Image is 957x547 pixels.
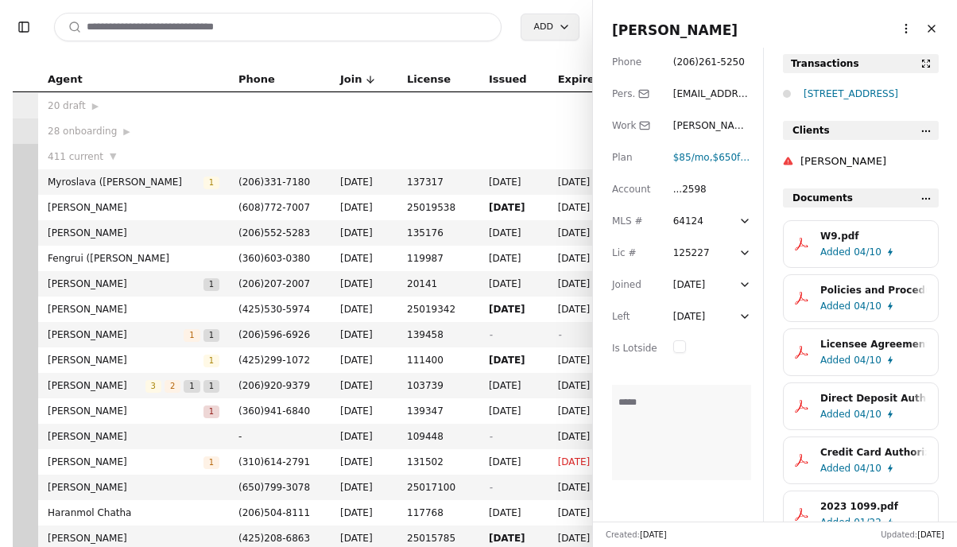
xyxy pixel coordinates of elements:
[203,276,219,292] button: 1
[238,507,310,518] span: ( 206 ) 504 - 8111
[238,304,310,315] span: ( 425 ) 530 - 5974
[612,181,657,197] div: Account
[854,460,881,476] span: 04/10
[238,177,310,188] span: ( 206 ) 331 - 7180
[48,327,184,343] span: [PERSON_NAME]
[783,382,939,430] button: Direct Deposit Authorization.pdfAdded04/10
[48,403,203,419] span: [PERSON_NAME]
[673,181,707,197] div: ...2598
[820,228,927,244] div: W9.pdf
[612,22,738,38] span: [PERSON_NAME]
[407,505,470,521] span: 117768
[783,274,939,322] button: Policies and Procedures.pdfAdded04/10
[791,56,859,72] div: Transactions
[558,225,614,241] span: [DATE]
[489,301,539,317] span: [DATE]
[612,213,657,229] div: MLS #
[489,454,539,470] span: [DATE]
[48,123,219,139] div: 28 onboarding
[792,190,853,206] span: Documents
[184,380,200,393] span: 1
[612,245,657,261] div: Lic #
[489,276,539,292] span: [DATE]
[606,529,667,541] div: Created:
[48,98,219,114] div: 20 draft
[713,152,753,163] span: $650 fee
[558,530,614,546] span: [DATE]
[340,403,388,419] span: [DATE]
[340,327,388,343] span: [DATE]
[854,514,881,530] span: 01/22
[407,530,470,546] span: 25015785
[407,403,470,419] span: 139347
[673,88,750,131] span: [EMAIL_ADDRESS][DOMAIN_NAME]
[881,529,944,541] div: Updated:
[612,86,657,102] div: Pers.
[48,149,103,165] span: 411 current
[238,482,310,493] span: ( 650 ) 799 - 3078
[48,200,219,215] span: [PERSON_NAME]
[340,479,388,495] span: [DATE]
[407,225,470,241] span: 135176
[238,227,310,239] span: ( 206 ) 552 - 5283
[783,491,939,538] button: 2023 1099.pdfAdded01/22
[238,202,310,213] span: ( 608 ) 772 - 7007
[238,253,310,264] span: ( 360 ) 603 - 0380
[48,352,203,368] span: [PERSON_NAME]
[203,329,219,342] span: 1
[489,71,527,88] span: Issued
[558,505,614,521] span: [DATE]
[340,505,388,521] span: [DATE]
[673,245,710,261] div: 125227
[238,329,310,340] span: ( 206 ) 596 - 6926
[238,278,310,289] span: ( 206 ) 207 - 2007
[340,174,388,190] span: [DATE]
[238,533,310,544] span: ( 425 ) 208 - 6863
[48,250,219,266] span: Fengrui ([PERSON_NAME]
[340,530,388,546] span: [DATE]
[407,71,451,88] span: License
[489,530,539,546] span: [DATE]
[558,174,614,190] span: [DATE]
[558,200,614,215] span: [DATE]
[184,378,200,394] button: 1
[612,118,657,134] div: Work
[673,120,750,195] span: [PERSON_NAME][EMAIL_ADDRESS][PERSON_NAME][DOMAIN_NAME]
[489,200,539,215] span: [DATE]
[238,355,310,366] span: ( 425 ) 299 - 1072
[558,403,614,419] span: [DATE]
[521,14,579,41] button: Add
[820,282,927,298] div: Policies and Procedures.pdf
[340,71,362,88] span: Join
[203,278,219,291] span: 1
[407,429,470,444] span: 109448
[48,530,219,546] span: [PERSON_NAME]
[340,301,388,317] span: [DATE]
[640,530,667,539] span: [DATE]
[783,220,939,268] button: W9.pdfAdded04/10
[612,340,657,356] div: Is Lotside
[203,454,219,470] button: 1
[110,149,116,164] span: ▼
[673,277,706,293] div: [DATE]
[340,429,388,444] span: [DATE]
[203,405,219,418] span: 1
[489,250,539,266] span: [DATE]
[123,125,130,139] span: ▶
[238,456,310,467] span: ( 310 ) 614 - 2791
[558,276,614,292] span: [DATE]
[673,152,710,163] span: $85 /mo
[48,225,219,241] span: [PERSON_NAME]
[407,352,470,368] span: 111400
[673,213,703,229] div: 64124
[612,54,657,70] div: Phone
[407,378,470,394] span: 103739
[203,380,219,393] span: 1
[238,429,321,444] span: -
[203,177,219,189] span: 1
[145,378,161,394] button: 3
[558,429,614,444] span: [DATE]
[184,329,200,342] span: 1
[489,482,492,493] span: -
[340,352,388,368] span: [DATE]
